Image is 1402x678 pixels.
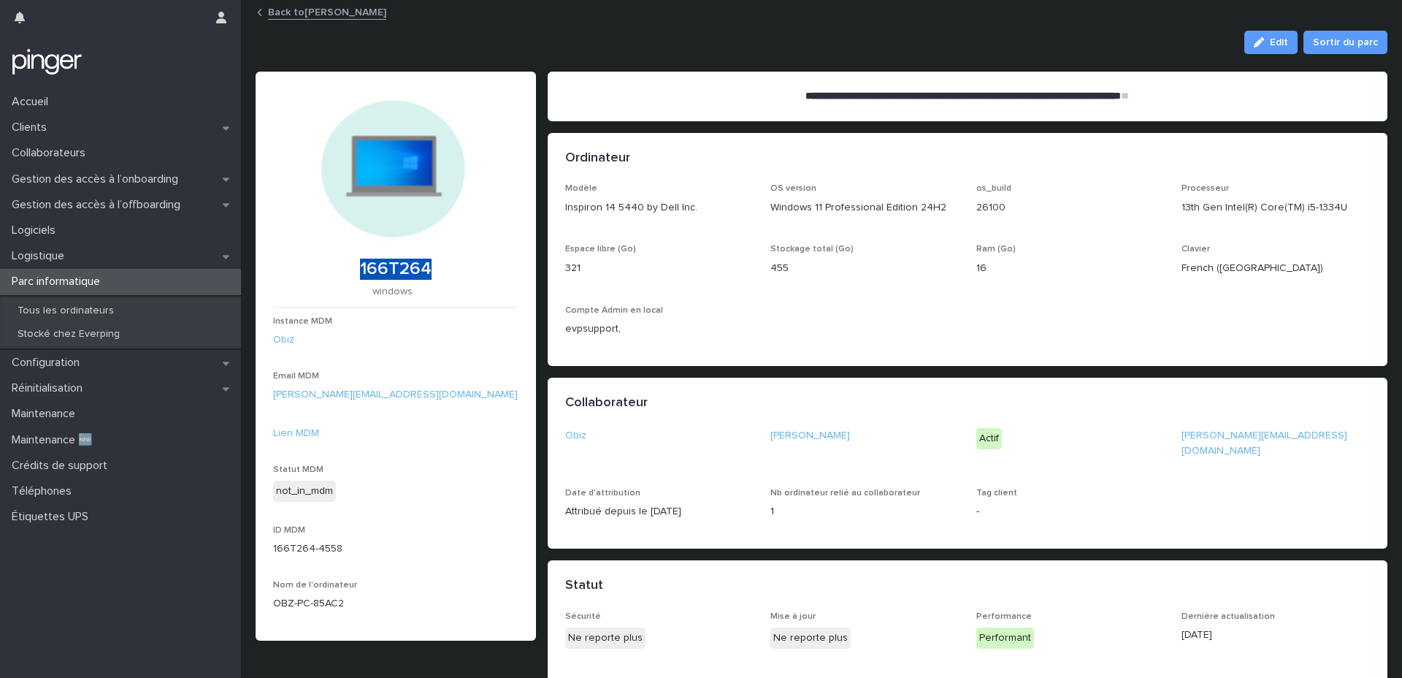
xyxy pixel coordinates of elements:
span: os_build [976,184,1011,193]
p: Crédits de support [6,459,119,473]
p: Tous les ordinateurs [6,305,126,317]
span: Nb ordinateur relié au collaborateur [770,489,920,498]
span: Sortir du parc [1313,35,1378,50]
p: Windows 11 Professional Edition 24H2 [770,200,959,216]
p: 13th Gen Intel(R) Core(TM) i5-1334U [1181,200,1370,216]
span: Nom de l'ordinateur [273,581,357,590]
h2: Collaborateur [565,395,648,411]
a: [PERSON_NAME][EMAIL_ADDRESS][DOMAIN_NAME] [1181,430,1347,456]
p: - [976,504,1165,519]
p: Accueil [6,95,60,109]
a: Back to[PERSON_NAME] [268,3,386,20]
span: OS version [770,184,816,193]
a: [PERSON_NAME] [770,428,850,443]
p: Attribué depuis le [DATE] [565,504,754,519]
p: 321 [565,261,754,276]
span: Compte Admin en local [565,306,663,315]
span: Modèle [565,184,597,193]
span: Performance [976,612,1032,621]
div: Actif [976,428,1002,449]
p: Logiciels [6,224,67,237]
p: Logistique [6,249,76,263]
span: Clavier [1181,245,1210,254]
div: Ne reporte plus [770,628,851,649]
p: 166T264 [273,259,518,280]
a: Obiz [565,428,586,443]
span: Email MDM [273,372,319,381]
p: 455 [770,261,959,276]
p: Stocké chez Everping [6,328,131,340]
p: Réinitialisation [6,381,94,395]
h2: Statut [565,578,603,594]
p: Inspiron 14 5440 by Dell Inc. [565,200,754,216]
p: windows [273,286,513,298]
p: Collaborateurs [6,146,97,160]
div: not_in_mdm [273,481,336,502]
p: Clients [6,121,58,134]
p: 1 [770,504,959,519]
span: Stockage total (Go) [770,245,854,254]
p: 26100 [976,200,1165,216]
span: Sécurité [565,612,601,621]
p: evpsupport, [565,321,754,337]
p: Gestion des accès à l’offboarding [6,198,192,212]
p: OBZ-PC-85AC2 [273,596,518,612]
span: Dernière actualisation [1181,612,1275,621]
p: Étiquettes UPS [6,510,100,524]
button: Sortir du parc [1303,31,1387,54]
span: Processeur [1181,184,1229,193]
span: Date d'attribution [565,489,640,498]
p: Configuration [6,356,91,370]
p: Maintenance [6,407,87,421]
div: Ne reporte plus [565,628,646,649]
div: Performant [976,628,1034,649]
a: Lien MDM [273,428,319,438]
p: Téléphones [6,484,83,498]
span: Espace libre (Go) [565,245,636,254]
p: Maintenance 🆕 [6,433,104,447]
p: Gestion des accès à l’onboarding [6,172,190,186]
p: 166T264-4558 [273,541,518,557]
span: Tag client [976,489,1017,498]
span: Ram (Go) [976,245,1016,254]
span: Edit [1270,37,1288,47]
button: Edit [1244,31,1298,54]
a: Obiz [273,332,294,348]
img: mTgBEunGTSyRkCgitkcU [12,47,83,77]
span: Statut MDM [273,465,323,474]
p: [DATE] [1181,628,1370,643]
a: [PERSON_NAME][EMAIL_ADDRESS][DOMAIN_NAME] [273,389,518,400]
p: French ([GEOGRAPHIC_DATA]) [1181,261,1370,276]
span: Mise à jour [770,612,816,621]
h2: Ordinateur [565,151,630,167]
p: Parc informatique [6,275,112,289]
span: ID MDM [273,526,305,535]
span: Instance MDM [273,317,332,326]
p: 16 [976,261,1165,276]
